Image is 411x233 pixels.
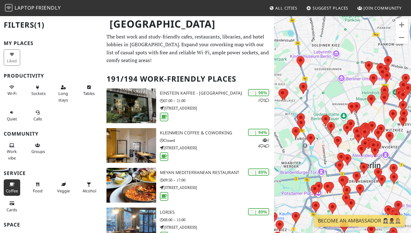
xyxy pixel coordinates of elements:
[4,82,20,99] button: Wi-Fi
[34,20,44,30] span: (1)
[29,107,46,124] button: Calls
[248,208,269,215] div: | 89%
[364,5,402,11] span: Join Community
[4,222,99,228] h3: Space
[160,105,274,111] p: [STREET_ADDRESS]
[106,128,156,163] img: KleinMein Coffee & Coworking
[57,188,70,194] span: Veggie
[55,82,72,105] button: Long stays
[258,97,269,103] p: 1 2
[160,210,274,215] h3: Lories
[4,40,99,46] h3: My Places
[313,5,349,11] span: Suggest Places
[160,217,274,223] p: 08:00 – 15:00
[160,185,274,190] p: [STREET_ADDRESS]
[275,5,297,11] span: All Cities
[160,145,274,151] p: [STREET_ADDRESS]
[81,179,97,196] button: Alcohol
[103,88,274,123] a: Einstein Kaffee - Charlottenburg | 98% 12 Einstein Kaffee - [GEOGRAPHIC_DATA] 07:00 – 21:00 [STRE...
[160,177,274,183] p: 09:30 – 17:00
[304,2,351,14] a: Suggest Places
[160,98,274,104] p: 07:00 – 21:00
[105,16,273,33] h1: [GEOGRAPHIC_DATA]
[258,137,269,149] p: 1 4 4
[4,198,20,215] button: Cards
[36,4,61,11] span: Friendly
[31,149,45,154] span: Group tables
[81,82,97,99] button: Tables
[4,107,20,124] button: Quiet
[7,149,17,160] span: People working
[4,170,99,176] h3: Service
[160,170,274,175] h3: Meyan Mediterranean Restaurant
[267,2,300,14] a: All Cities
[160,91,274,96] h3: Einstein Kaffee - [GEOGRAPHIC_DATA]
[106,168,156,203] img: Meyan Mediterranean Restaurant
[160,137,274,143] p: Closed
[248,129,269,136] div: | 94%
[29,140,46,157] button: Groups
[395,31,408,44] button: Zoom out
[5,4,12,11] img: LaptopFriendly
[248,89,269,96] div: | 98%
[160,130,274,136] h3: KleinMein Coffee & Coworking
[55,179,72,196] button: Veggie
[15,4,35,11] span: Laptop
[7,116,17,122] span: Quiet
[106,69,270,88] h2: 191/194 Work-Friendly Places
[4,73,99,79] h3: Productivity
[248,168,269,176] div: | 89%
[31,91,46,96] span: Power sockets
[4,131,99,137] h3: Community
[103,128,274,163] a: KleinMein Coffee & Coworking | 94% 144 KleinMein Coffee & Coworking Closed [STREET_ADDRESS]
[106,88,156,123] img: Einstein Kaffee - Charlottenburg
[355,2,404,14] a: Join Community
[29,82,46,99] button: Sockets
[83,91,95,96] span: Work-friendly tables
[83,188,96,194] span: Alcohol
[103,168,274,203] a: Meyan Mediterranean Restaurant | 89% Meyan Mediterranean Restaurant 09:30 – 17:00 [STREET_ADDRESS]
[4,179,20,196] button: Coffee
[33,188,43,194] span: Food
[7,207,17,213] span: Credit cards
[4,16,99,34] h2: Filters
[7,91,16,96] span: Stable Wi-Fi
[29,179,46,196] button: Food
[395,19,408,31] button: Zoom in
[34,116,42,122] span: Video/audio calls
[160,224,274,230] p: [STREET_ADDRESS]
[4,140,20,163] button: Work vibe
[58,91,68,102] span: Long stays
[5,3,61,14] a: LaptopFriendly LaptopFriendly
[106,33,270,65] p: The best work and study-friendly cafes, restaurants, libraries, and hotel lobbies in [GEOGRAPHIC_...
[6,188,18,194] span: Coffee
